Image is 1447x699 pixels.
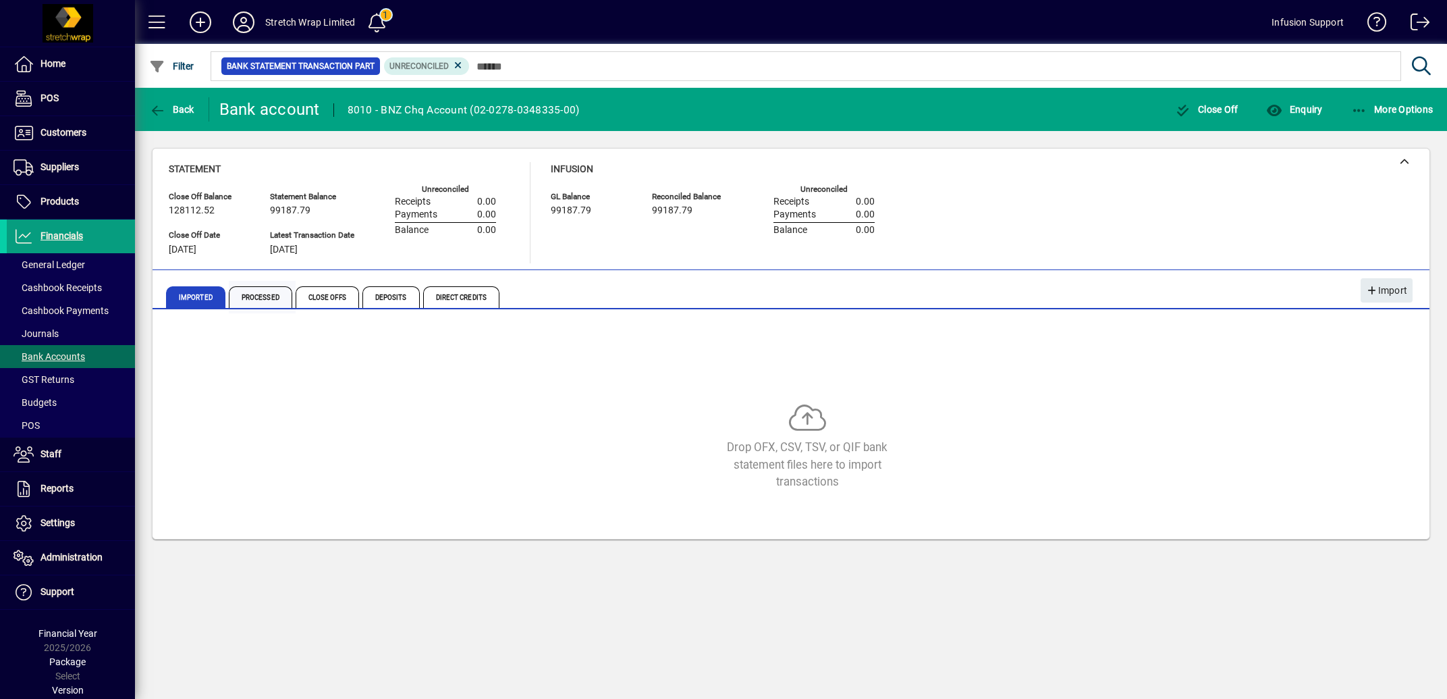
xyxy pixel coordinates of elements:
[222,10,265,34] button: Profile
[270,231,354,240] span: Latest Transaction Date
[395,209,437,220] span: Payments
[40,58,65,69] span: Home
[652,192,733,201] span: Reconciled Balance
[1175,104,1238,115] span: Close Off
[7,151,135,184] a: Suppliers
[40,483,74,494] span: Reports
[40,127,86,138] span: Customers
[146,97,198,122] button: Back
[773,197,809,207] span: Receipts
[1400,3,1430,47] a: Logout
[1366,280,1407,302] span: Import
[7,414,135,437] a: POS
[38,628,97,639] span: Financial Year
[856,225,875,236] span: 0.00
[384,57,470,75] mat-chip: Reconciliation Status: Unreconciled
[169,231,250,240] span: Close Off Date
[227,59,375,73] span: Bank Statement Transaction Part
[149,104,194,115] span: Back
[265,11,356,33] div: Stretch Wrap Limited
[1351,104,1434,115] span: More Options
[40,230,83,241] span: Financials
[7,299,135,322] a: Cashbook Payments
[296,286,359,308] span: Close Offs
[7,82,135,115] a: POS
[270,244,298,255] span: [DATE]
[856,197,875,207] span: 0.00
[7,322,135,345] a: Journals
[7,507,135,540] a: Settings
[40,161,79,172] span: Suppliers
[40,517,75,528] span: Settings
[229,286,292,308] span: Processed
[1357,3,1387,47] a: Knowledge Base
[1348,97,1437,122] button: More Options
[13,420,40,431] span: POS
[13,374,74,385] span: GST Returns
[149,61,194,72] span: Filter
[169,192,250,201] span: Close Off Balance
[7,116,135,150] a: Customers
[773,209,816,220] span: Payments
[7,276,135,299] a: Cashbook Receipts
[652,205,692,216] span: 99187.79
[13,351,85,362] span: Bank Accounts
[169,205,215,216] span: 128112.52
[477,225,496,236] span: 0.00
[40,448,61,459] span: Staff
[7,575,135,609] a: Support
[1172,97,1242,122] button: Close Off
[13,259,85,270] span: General Ledger
[7,391,135,414] a: Budgets
[7,368,135,391] a: GST Returns
[1361,278,1413,303] button: Import
[422,185,469,194] label: Unreconciled
[551,192,632,201] span: GL Balance
[52,685,84,696] span: Version
[1263,97,1326,122] button: Enquiry
[395,197,431,207] span: Receipts
[551,205,591,216] span: 99187.79
[270,205,310,216] span: 99187.79
[40,196,79,207] span: Products
[179,10,222,34] button: Add
[7,438,135,471] a: Staff
[7,185,135,219] a: Products
[477,197,496,207] span: 0.00
[7,47,135,81] a: Home
[1266,104,1322,115] span: Enquiry
[49,656,86,667] span: Package
[7,472,135,506] a: Reports
[270,192,354,201] span: Statement Balance
[348,99,580,121] div: 8010 - BNZ Chq Account (02-0278-0348335-00)
[389,61,449,71] span: Unreconciled
[477,209,496,220] span: 0.00
[800,185,848,194] label: Unreconciled
[856,209,875,220] span: 0.00
[423,286,499,308] span: Direct Credits
[7,253,135,276] a: General Ledger
[40,552,103,563] span: Administration
[219,99,320,120] div: Bank account
[13,397,57,408] span: Budgets
[7,345,135,368] a: Bank Accounts
[40,93,59,103] span: POS
[40,586,74,597] span: Support
[13,305,109,316] span: Cashbook Payments
[362,286,420,308] span: Deposits
[1272,11,1344,33] div: Infusion Support
[7,541,135,575] a: Administration
[773,225,807,236] span: Balance
[169,244,196,255] span: [DATE]
[13,282,102,293] span: Cashbook Receipts
[166,286,225,308] span: Imported
[706,439,908,490] div: Drop OFX, CSV, TSV, or QIF bank statement files here to import transactions
[395,225,429,236] span: Balance
[135,97,209,122] app-page-header-button: Back
[146,54,198,78] button: Filter
[13,328,59,339] span: Journals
